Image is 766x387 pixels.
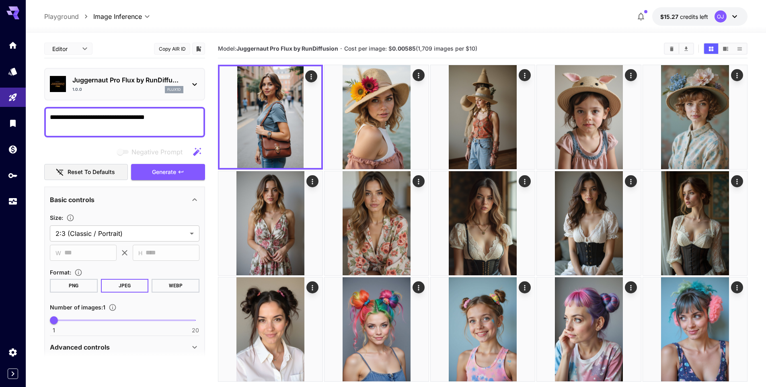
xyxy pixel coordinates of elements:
[8,66,18,76] div: Models
[8,40,18,50] div: Home
[431,277,535,381] img: Z
[8,347,18,357] div: Settings
[731,69,743,81] div: Actions
[660,13,680,20] span: $15.27
[52,45,77,53] span: Editor
[44,12,79,21] a: Playground
[218,171,322,275] img: Z
[192,326,199,334] span: 20
[154,43,190,55] button: Copy AIR ID
[72,75,183,85] p: Juggernaut Pro Flux by RunDiffu...
[93,12,142,21] span: Image Inference
[344,45,477,52] span: Cost per image: $ (1,709 images per $10)
[50,279,98,293] button: PNG
[652,7,748,26] button: $15.2665OJ
[643,277,747,381] img: 9k=
[679,43,693,54] button: Download All
[50,304,105,311] span: Number of images : 1
[218,277,322,381] img: Z
[519,281,531,293] div: Actions
[733,43,747,54] button: Show images in list view
[50,195,94,205] p: Basic controls
[101,279,149,293] button: JPEG
[392,45,416,52] b: 0.00585
[8,118,18,128] div: Library
[71,268,86,276] button: Choose the file format for the output image.
[413,175,425,187] div: Actions
[625,281,637,293] div: Actions
[431,171,535,275] img: 9k=
[431,65,535,169] img: 9k=
[680,13,708,20] span: credits left
[63,214,78,222] button: Adjust the dimensions of the generated image by specifying its width and height in pixels, or sel...
[44,164,128,180] button: Reset to defaults
[72,86,82,92] p: 1.0.0
[324,65,429,169] img: 9k=
[537,65,641,169] img: 9k=
[115,147,189,157] span: Negative prompts are not compatible with the selected model.
[50,269,71,276] span: Format :
[413,69,425,81] div: Actions
[731,175,743,187] div: Actions
[195,44,202,53] button: Add to library
[704,43,718,54] button: Show images in grid view
[306,281,318,293] div: Actions
[664,43,694,55] div: Clear ImagesDownload All
[665,43,679,54] button: Clear Images
[8,197,18,207] div: Usage
[50,338,199,357] div: Advanced controls
[537,277,641,381] img: 9k=
[715,10,727,23] div: OJ
[306,175,318,187] div: Actions
[324,277,429,381] img: Z
[643,171,747,275] img: 2Q==
[703,43,748,55] div: Show images in grid viewShow images in video viewShow images in list view
[218,45,338,52] span: Model:
[50,342,110,352] p: Advanced controls
[731,281,743,293] div: Actions
[519,69,531,81] div: Actions
[105,303,120,311] button: Specify how many images to generate in a single request. Each image generation will be charged se...
[50,72,199,96] div: Juggernaut Pro Flux by RunDiffu...1.0.0flux1d
[625,175,637,187] div: Actions
[236,45,338,52] b: Juggernaut Pro Flux by RunDiffusion
[305,70,317,82] div: Actions
[413,281,425,293] div: Actions
[167,87,181,92] p: flux1d
[719,43,733,54] button: Show images in video view
[152,167,176,177] span: Generate
[131,164,205,180] button: Generate
[152,279,199,293] button: WEBP
[44,12,93,21] nav: breadcrumb
[138,248,142,258] span: H
[660,12,708,21] div: $15.2665
[625,69,637,81] div: Actions
[50,190,199,209] div: Basic controls
[53,326,55,334] span: 1
[55,229,187,238] span: 2:3 (Classic / Portrait)
[519,175,531,187] div: Actions
[8,92,18,102] div: Playground
[8,170,18,180] div: API Keys
[324,171,429,275] img: 9k=
[220,66,321,168] img: 9k=
[8,369,18,379] button: Expand sidebar
[8,144,18,154] div: Wallet
[643,65,747,169] img: 9k=
[131,147,183,157] span: Negative Prompt
[340,44,342,53] p: ·
[50,214,63,221] span: Size :
[55,248,61,258] span: W
[537,171,641,275] img: 9k=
